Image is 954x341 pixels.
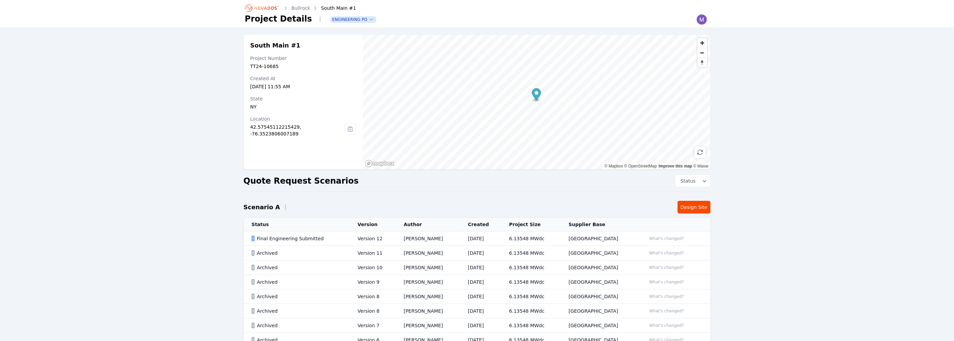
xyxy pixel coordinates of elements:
a: Bullrock [292,5,310,11]
td: Version 8 [350,304,396,318]
td: [GEOGRAPHIC_DATA] [561,275,638,289]
td: [GEOGRAPHIC_DATA] [561,318,638,333]
canvas: Map [363,35,710,169]
td: Version 9 [350,275,396,289]
div: Map marker [532,88,541,102]
td: [GEOGRAPHIC_DATA] [561,260,638,275]
button: What's changed? [646,264,687,271]
button: Engineering PO [331,17,376,22]
a: Mapbox homepage [365,160,394,167]
h1: Project Details [245,13,312,24]
td: [GEOGRAPHIC_DATA] [561,289,638,304]
a: Improve this map [659,164,692,168]
nav: Breadcrumb [245,3,356,13]
tr: ArchivedVersion 7[PERSON_NAME][DATE]6.13548 MWdc[GEOGRAPHIC_DATA]What's changed? [244,318,711,333]
div: Archived [252,322,346,329]
button: What's changed? [646,249,687,257]
tr: ArchivedVersion 11[PERSON_NAME][DATE]6.13548 MWdc[GEOGRAPHIC_DATA]What's changed? [244,246,711,260]
div: Archived [252,250,346,256]
td: 6.13548 MWdc [501,304,561,318]
div: NY [250,103,356,110]
div: [DATE] 11:55 AM [250,83,356,90]
button: Reset bearing to north [698,58,707,67]
td: [GEOGRAPHIC_DATA] [561,304,638,318]
td: [DATE] [460,289,501,304]
td: [GEOGRAPHIC_DATA] [561,246,638,260]
td: [DATE] [460,231,501,246]
button: What's changed? [646,322,687,329]
img: Madeline Koldos [697,14,707,25]
a: Design Site [678,201,711,214]
button: What's changed? [646,293,687,300]
button: Zoom in [698,38,707,48]
tr: ArchivedVersion 8[PERSON_NAME][DATE]6.13548 MWdc[GEOGRAPHIC_DATA]What's changed? [244,304,711,318]
span: Status [678,178,696,184]
td: [PERSON_NAME] [396,246,460,260]
div: Created At [250,75,356,82]
tr: ArchivedVersion 10[PERSON_NAME][DATE]6.13548 MWdc[GEOGRAPHIC_DATA]What's changed? [244,260,711,275]
th: Version [350,218,396,231]
button: What's changed? [646,235,687,242]
a: Maxar [693,164,709,168]
td: Version 12 [350,231,396,246]
a: Mapbox [605,164,623,168]
div: State [250,95,356,102]
div: Archived [252,264,346,271]
div: Final Engineering Submitted [252,235,346,242]
th: Supplier Base [561,218,638,231]
tr: Final Engineering SubmittedVersion 12[PERSON_NAME][DATE]6.13548 MWdc[GEOGRAPHIC_DATA]What's changed? [244,231,711,246]
h2: South Main #1 [250,41,356,50]
td: [PERSON_NAME] [396,275,460,289]
tr: ArchivedVersion 9[PERSON_NAME][DATE]6.13548 MWdc[GEOGRAPHIC_DATA]What's changed? [244,275,711,289]
td: 6.13548 MWdc [501,260,561,275]
td: [PERSON_NAME] [396,318,460,333]
td: [DATE] [460,275,501,289]
td: [DATE] [460,260,501,275]
td: 6.13548 MWdc [501,318,561,333]
th: Author [396,218,460,231]
div: South Main #1 [312,5,356,11]
td: [DATE] [460,304,501,318]
td: 6.13548 MWdc [501,246,561,260]
div: Archived [252,293,346,300]
button: What's changed? [646,307,687,315]
div: TT24-10685 [250,63,356,70]
td: [DATE] [460,318,501,333]
h2: Scenario A [244,203,280,212]
td: 6.13548 MWdc [501,231,561,246]
button: What's changed? [646,278,687,286]
div: Archived [252,308,346,314]
h2: Quote Request Scenarios [244,176,359,186]
td: [GEOGRAPHIC_DATA] [561,231,638,246]
tr: ArchivedVersion 8[PERSON_NAME][DATE]6.13548 MWdc[GEOGRAPHIC_DATA]What's changed? [244,289,711,304]
td: 6.13548 MWdc [501,275,561,289]
div: Project Number [250,55,356,62]
th: Created [460,218,501,231]
td: Version 11 [350,246,396,260]
td: [PERSON_NAME] [396,304,460,318]
td: Version 8 [350,289,396,304]
td: [PERSON_NAME] [396,260,460,275]
td: 6.13548 MWdc [501,289,561,304]
button: Status [675,175,711,187]
div: Archived [252,279,346,285]
td: [DATE] [460,246,501,260]
div: 42.57545112215429, -76.3523806007189 [250,124,345,137]
th: Status [244,218,350,231]
button: Zoom out [698,48,707,58]
td: Version 10 [350,260,396,275]
td: [PERSON_NAME] [396,231,460,246]
div: Location [250,116,345,122]
td: Version 7 [350,318,396,333]
a: OpenStreetMap [624,164,657,168]
th: Project Size [501,218,561,231]
td: [PERSON_NAME] [396,289,460,304]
